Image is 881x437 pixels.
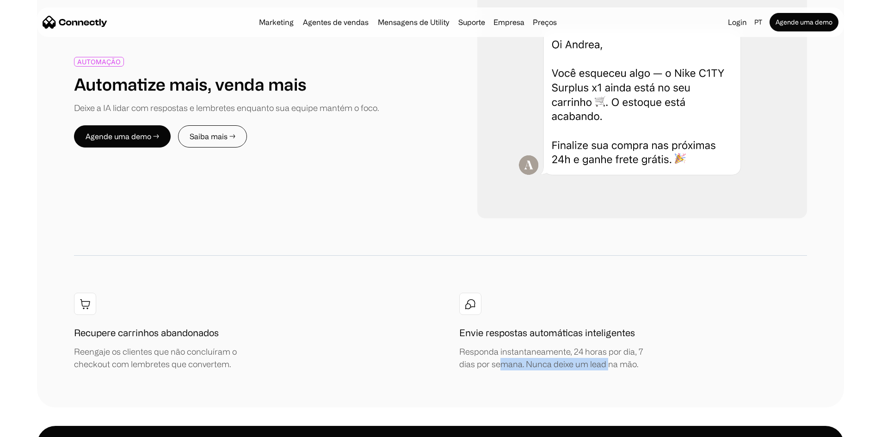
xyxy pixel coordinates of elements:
div: pt [751,16,768,29]
h1: Automatize mais, venda mais [74,74,307,94]
a: Saiba mais → [178,125,247,148]
a: Agende uma demo → [74,125,171,148]
div: pt [754,16,762,29]
div: Empresa [491,16,527,29]
aside: Language selected: Português (Brasil) [9,420,55,434]
div: Empresa [493,16,524,29]
div: Responda instantaneamente, 24 horas por dia, 7 dias por semana. Nunca deixe um lead na mão. [459,345,658,370]
a: Mensagens de Utility [374,18,453,26]
a: Preços [529,18,561,26]
a: Suporte [455,18,489,26]
a: Agende uma demo [770,13,838,31]
div: Reengaje os clientes que não concluíram o checkout com lembretes que convertem. [74,345,273,370]
h1: Recupere carrinhos abandonados [74,326,219,340]
ul: Language list [18,421,55,434]
div: Deixe a IA lidar com respostas e lembretes enquanto sua equipe mantém o foco. [74,102,379,114]
a: Marketing [255,18,297,26]
div: AUTOMAÇÃO [77,58,121,65]
a: Agentes de vendas [299,18,372,26]
a: home [43,15,107,29]
a: Login [724,16,751,29]
h1: Envie respostas automáticas inteligentes [459,326,635,340]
